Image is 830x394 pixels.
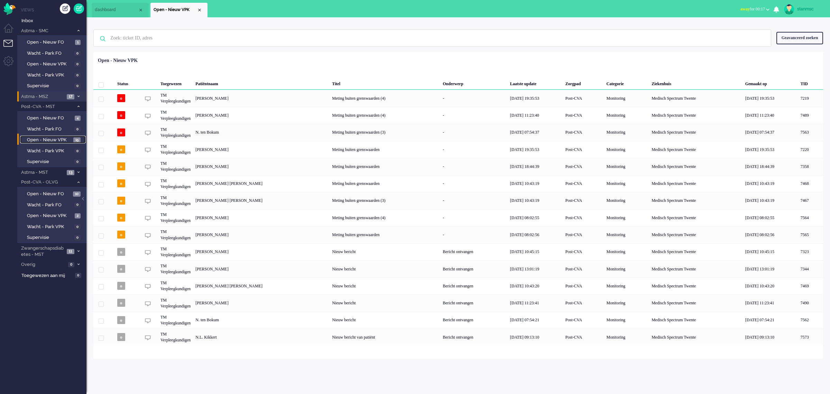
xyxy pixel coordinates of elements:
[740,7,750,11] span: away
[330,158,440,175] div: Meting buiten grenswaarden
[508,226,563,243] div: [DATE] 08:02:56
[440,312,508,329] div: Bericht ontvangen
[743,175,798,192] div: [DATE] 10:43:19
[649,312,743,329] div: Medisch Spectrum Twente
[563,107,604,124] div: Post-CVA
[74,149,81,154] span: 0
[440,243,508,260] div: Bericht ontvangen
[193,141,330,158] div: [PERSON_NAME]
[508,192,563,209] div: [DATE] 10:43:19
[798,312,823,329] div: 7562
[27,137,72,143] span: Open - Nieuw VPK
[743,90,798,107] div: [DATE] 19:35:53
[75,40,81,45] span: 1
[145,147,151,153] img: ic_chat_grey.svg
[604,277,649,294] div: Monitoring
[74,83,81,89] span: 0
[67,249,74,254] span: 11
[440,141,508,158] div: -
[117,265,125,273] span: o
[27,202,73,208] span: Wacht - Park FO
[145,130,151,136] img: ic_chat_grey.svg
[117,162,125,170] span: o
[20,190,86,197] a: Open - Nieuw FO 10
[508,141,563,158] div: [DATE] 19:35:53
[117,316,125,324] span: o
[3,3,16,15] img: flow_omnibird.svg
[93,277,823,294] div: 7469
[604,90,649,107] div: Monitoring
[20,179,74,186] span: Post-CVA - OLVG
[743,260,798,277] div: [DATE] 13:01:19
[330,243,440,260] div: Nieuw bericht
[158,76,193,90] div: Toegewezen
[649,329,743,346] div: Medisch Spectrum Twente
[145,250,151,256] img: ic_chat_grey.svg
[736,2,774,17] li: awayfor 00:17
[20,136,86,143] a: Open - Nieuw VPK 15
[508,175,563,192] div: [DATE] 10:43:19
[743,76,798,90] div: Gemaakt op
[145,301,151,307] img: ic_chat_grey.svg
[158,124,193,141] div: TM Verpleegkundigen
[93,243,823,260] div: 7323
[27,50,73,57] span: Wacht - Park FO
[563,226,604,243] div: Post-CVA
[193,295,330,312] div: [PERSON_NAME]
[798,76,823,90] div: TID
[330,277,440,294] div: Nieuw bericht
[563,158,604,175] div: Post-CVA
[20,261,66,268] span: Overig
[604,107,649,124] div: Monitoring
[604,329,649,346] div: Monitoring
[193,90,330,107] div: [PERSON_NAME]
[158,209,193,226] div: TM Verpleegkundigen
[92,3,149,17] li: Dashboard
[193,312,330,329] div: N. ten Bokum
[649,243,743,260] div: Medisch Spectrum Twente
[784,4,794,15] img: avatar
[93,141,823,158] div: 7220
[649,277,743,294] div: Medisch Spectrum Twente
[743,226,798,243] div: [DATE] 08:02:56
[95,7,138,13] span: dashboard
[27,72,73,79] span: Wacht - Park VPK
[440,329,508,346] div: Bericht ontvangen
[440,226,508,243] div: -
[563,312,604,329] div: Post-CVA
[20,114,86,122] a: Open - Nieuw FO 4
[20,212,86,219] a: Open - Nieuw VPK 2
[330,124,440,141] div: Meting buiten grenswaarden (3)
[743,295,798,312] div: [DATE] 11:23:41
[440,295,508,312] div: Bericht ontvangen
[743,124,798,141] div: [DATE] 07:54:37
[74,159,81,164] span: 0
[3,24,19,39] li: Dashboard menu
[117,248,125,256] span: o
[508,277,563,294] div: [DATE] 10:43:20
[20,104,74,110] span: Post-CVA - MST
[604,124,649,141] div: Monitoring
[20,169,65,176] span: Astma - MST
[193,175,330,192] div: [PERSON_NAME] [PERSON_NAME]
[158,192,193,209] div: TM Verpleegkundigen
[94,30,112,48] img: ic-search-icon.svg
[158,107,193,124] div: TM Verpleegkundigen
[604,76,649,90] div: Categorie
[798,243,823,260] div: 7323
[330,192,440,209] div: Meting buiten grenswaarden (3)
[193,124,330,141] div: N. ten Bokum
[776,32,823,44] div: Geavanceerd zoeken
[117,214,125,222] span: o
[93,107,823,124] div: 7489
[98,57,138,64] div: Open - Nieuw VPK
[440,124,508,141] div: -
[743,312,798,329] div: [DATE] 07:54:21
[563,192,604,209] div: Post-CVA
[563,295,604,312] div: Post-CVA
[330,90,440,107] div: Meting buiten grenswaarden (4)
[117,197,125,205] span: o
[145,318,151,324] img: ic_chat_grey.svg
[27,115,73,122] span: Open - Nieuw FO
[508,76,563,90] div: Laatste update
